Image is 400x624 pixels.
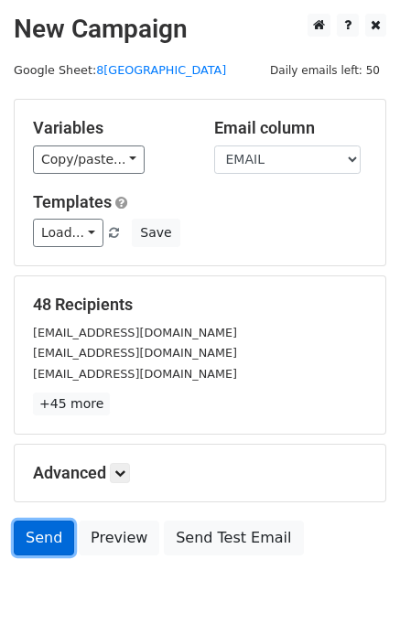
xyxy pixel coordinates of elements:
a: Daily emails left: 50 [264,63,386,77]
a: 8[GEOGRAPHIC_DATA] [96,63,226,77]
h2: New Campaign [14,14,386,45]
span: Daily emails left: 50 [264,60,386,81]
small: [EMAIL_ADDRESS][DOMAIN_NAME] [33,346,237,360]
button: Save [132,219,179,247]
a: Copy/paste... [33,145,145,174]
a: Preview [79,521,159,555]
small: [EMAIL_ADDRESS][DOMAIN_NAME] [33,326,237,339]
div: 聊天小工具 [308,536,400,624]
a: Send Test Email [164,521,303,555]
h5: 48 Recipients [33,295,367,315]
a: +45 more [33,393,110,415]
small: Google Sheet: [14,63,226,77]
h5: Variables [33,118,187,138]
a: Send [14,521,74,555]
a: Templates [33,192,112,211]
small: [EMAIL_ADDRESS][DOMAIN_NAME] [33,367,237,381]
h5: Email column [214,118,368,138]
h5: Advanced [33,463,367,483]
iframe: Chat Widget [308,536,400,624]
a: Load... [33,219,103,247]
